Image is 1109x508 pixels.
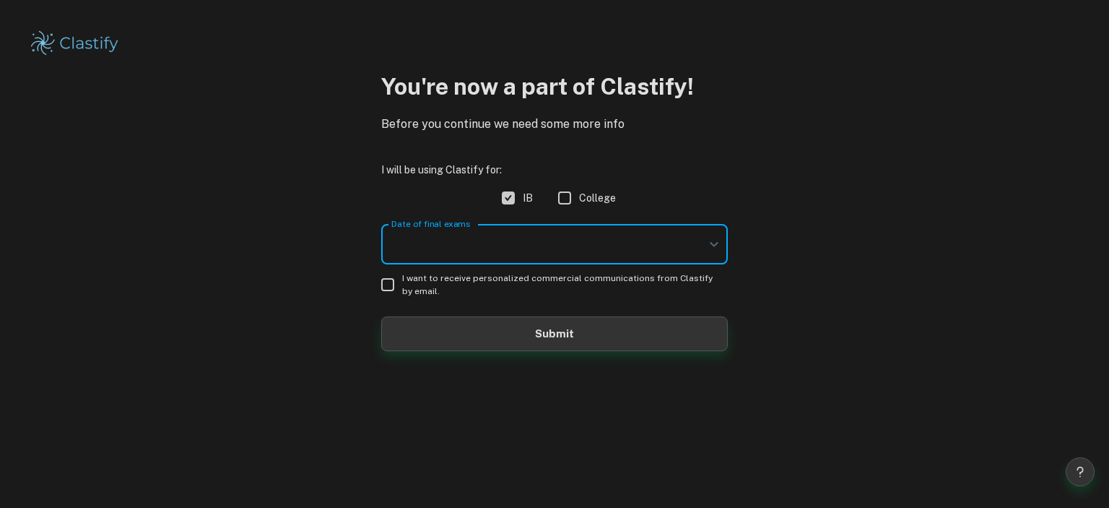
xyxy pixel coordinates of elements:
[381,69,728,104] p: You're now a part of Clastify!
[391,218,470,230] label: Date of final exams
[29,29,1080,58] a: Clastify logo
[1066,457,1095,486] button: Help and Feedback
[523,190,533,206] span: IB
[381,116,728,133] p: Before you continue we need some more info
[381,317,728,351] button: Submit
[402,272,716,298] span: I want to receive personalized commercial communications from Clastify by email.
[381,162,728,178] h6: I will be using Clastify for:
[29,29,121,58] img: Clastify logo
[579,190,616,206] span: College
